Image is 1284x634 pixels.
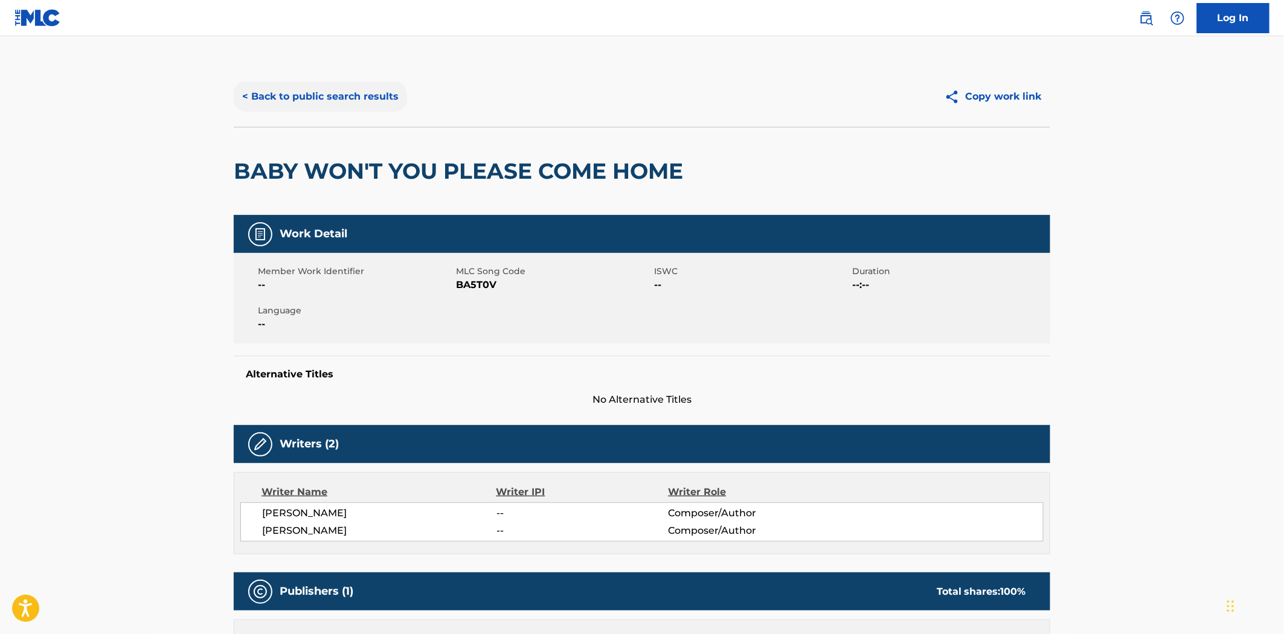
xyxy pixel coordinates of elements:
[936,82,1050,112] button: Copy work link
[1227,588,1234,624] div: Drag
[937,584,1026,599] div: Total shares:
[496,506,668,520] span: --
[668,506,824,520] span: Composer/Author
[14,9,61,27] img: MLC Logo
[258,265,453,278] span: Member Work Identifier
[253,437,268,452] img: Writers
[280,584,353,598] h5: Publishers (1)
[253,227,268,242] img: Work Detail
[262,524,496,538] span: [PERSON_NAME]
[496,524,668,538] span: --
[258,317,453,331] span: --
[246,368,1038,380] h5: Alternative Titles
[234,392,1050,407] span: No Alternative Titles
[1170,11,1185,25] img: help
[1166,6,1190,30] div: Help
[262,485,496,499] div: Writer Name
[258,278,453,292] span: --
[496,485,669,499] div: Writer IPI
[668,524,824,538] span: Composer/Author
[258,304,453,317] span: Language
[253,584,268,599] img: Publishers
[1001,586,1026,597] span: 100 %
[234,158,689,185] h2: BABY WON'T YOU PLEASE COME HOME
[262,506,496,520] span: [PERSON_NAME]
[280,437,339,451] h5: Writers (2)
[280,227,347,241] h5: Work Detail
[654,278,849,292] span: --
[456,278,651,292] span: BA5T0V
[234,82,407,112] button: < Back to public search results
[1134,6,1158,30] a: Public Search
[852,265,1047,278] span: Duration
[456,265,651,278] span: MLC Song Code
[945,89,966,104] img: Copy work link
[1139,11,1154,25] img: search
[668,485,824,499] div: Writer Role
[654,265,849,278] span: ISWC
[1224,576,1284,634] iframe: Chat Widget
[1197,3,1270,33] a: Log In
[852,278,1047,292] span: --:--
